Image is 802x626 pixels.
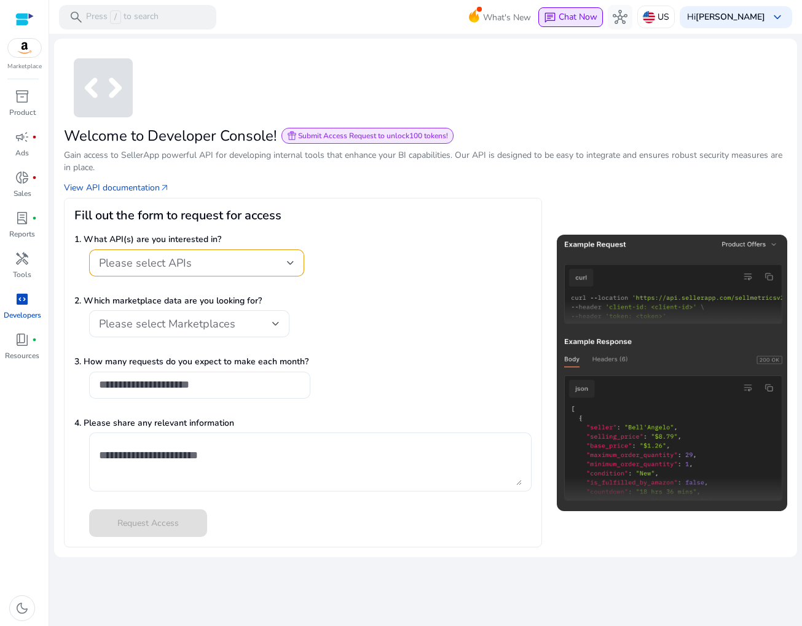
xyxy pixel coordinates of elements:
[538,7,603,27] button: chatChat Now
[15,147,29,158] p: Ads
[15,130,29,144] span: campaign
[99,316,235,331] span: Please select Marketplaces
[15,211,29,225] span: lab_profile
[15,170,29,185] span: donut_small
[74,355,532,368] p: 3. How many requests do you expect to make each month?
[74,294,532,307] p: 2. Which marketplace data are you looking for?
[86,10,159,24] p: Press to search
[770,10,785,25] span: keyboard_arrow_down
[8,39,41,57] img: amazon.svg
[4,310,41,321] p: Developers
[613,10,627,25] span: hub
[9,107,36,118] p: Product
[608,5,632,29] button: hub
[5,350,39,361] p: Resources
[69,10,84,25] span: search
[74,417,532,429] p: 4. Please share any relevant information
[15,292,29,307] span: code_blocks
[64,49,143,127] span: code_blocks
[287,131,297,141] span: featured_seasonal_and_gifts
[32,135,37,139] span: fiber_manual_record
[110,10,121,24] span: /
[687,13,765,22] p: Hi
[160,183,170,193] span: arrow_outward
[74,233,532,246] p: 1. What API(s) are you interested in?
[483,7,531,28] span: What's New
[7,62,42,71] p: Marketplace
[544,12,556,24] span: chat
[9,229,35,240] p: Reports
[298,131,448,141] span: Submit Access Request to unlock
[32,216,37,221] span: fiber_manual_record
[99,256,192,270] span: Please select APIs
[14,188,31,199] p: Sales
[643,11,655,23] img: us.svg
[15,251,29,266] span: handyman
[15,601,29,616] span: dark_mode
[32,337,37,342] span: fiber_manual_record
[32,175,37,180] span: fiber_manual_record
[64,127,277,145] h2: Welcome to Developer Console!
[409,131,448,141] b: 100 tokens!
[64,149,787,174] p: Gain access to SellerApp powerful API for developing internal tools that enhance your BI capabili...
[64,181,170,194] a: View API documentationarrow_outward
[559,11,597,23] span: Chat Now
[658,6,669,28] p: US
[15,89,29,104] span: inventory_2
[74,208,532,223] h3: Fill out the form to request for access
[13,269,31,280] p: Tools
[15,332,29,347] span: book_4
[696,11,765,23] b: [PERSON_NAME]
